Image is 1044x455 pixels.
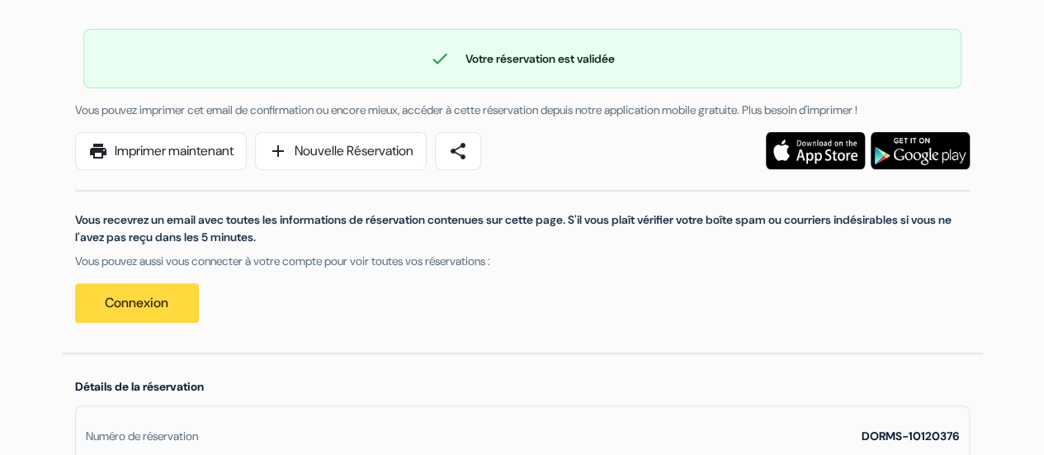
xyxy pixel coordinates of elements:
[435,132,481,170] a: share
[75,253,970,270] p: Vous pouvez aussi vous connecter à votre compte pour voir toutes vos réservations :
[75,211,970,246] p: Vous recevrez un email avec toutes les informations de réservation contenues sur cette page. S'il...
[255,132,427,170] a: addNouvelle Réservation
[862,429,959,443] strong: DORMS-10120376
[75,283,199,323] a: Connexion
[268,141,288,161] span: add
[75,102,857,117] span: Vous pouvez imprimer cet email de confirmation ou encore mieux, accéder à cette réservation depui...
[84,49,961,69] div: Votre réservation est validée
[75,132,247,170] a: printImprimer maintenant
[448,141,468,161] span: share
[871,132,970,169] img: Téléchargez l'application gratuite
[766,132,865,169] img: Téléchargez l'application gratuite
[88,141,108,161] span: print
[86,428,198,445] div: Numéro de réservation
[430,49,450,69] span: check
[75,379,204,394] span: Détails de la réservation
